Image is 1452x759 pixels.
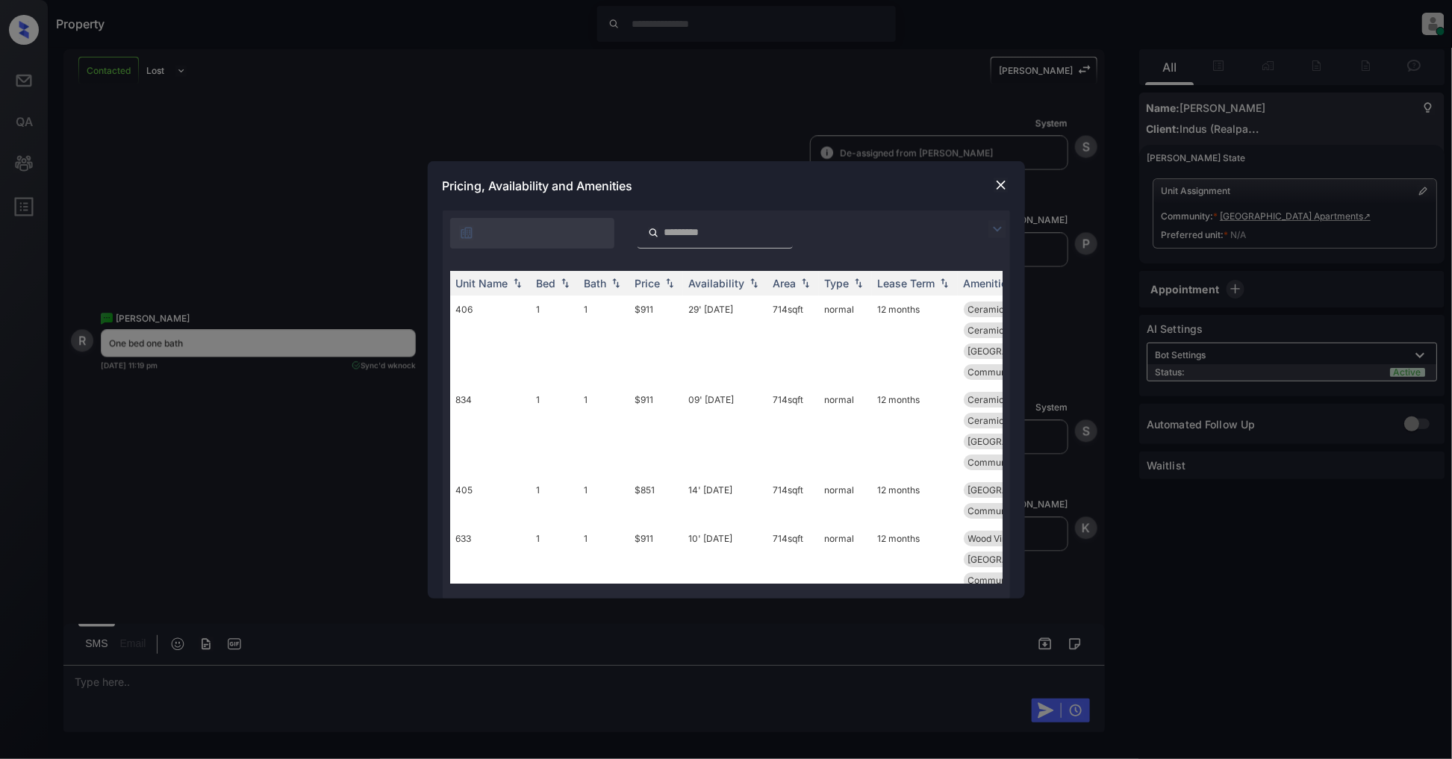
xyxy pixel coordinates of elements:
[585,277,607,290] div: Bath
[579,296,629,386] td: 1
[968,533,1041,544] span: Wood Vinyl Dini...
[450,386,531,476] td: 834
[450,476,531,525] td: 405
[767,476,819,525] td: 714 sqft
[531,386,579,476] td: 1
[767,386,819,476] td: 714 sqft
[825,277,850,290] div: Type
[819,386,872,476] td: normal
[968,415,1044,426] span: Ceramic Tile Ha...
[683,476,767,525] td: 14' [DATE]
[968,366,1035,378] span: Community Fee
[531,296,579,386] td: 1
[819,296,872,386] td: normal
[629,296,683,386] td: $911
[629,525,683,594] td: $911
[608,278,623,288] img: sorting
[988,220,1006,238] img: icon-zuma
[450,296,531,386] td: 406
[683,386,767,476] td: 09' [DATE]
[968,436,1139,447] span: [GEOGRAPHIC_DATA][PERSON_NAME]...
[872,386,958,476] td: 12 months
[662,278,677,288] img: sorting
[968,304,1043,315] span: Ceramic Tile Be...
[968,346,1139,357] span: [GEOGRAPHIC_DATA][PERSON_NAME]...
[819,476,872,525] td: normal
[629,386,683,476] td: $911
[747,278,761,288] img: sorting
[994,178,1009,193] img: close
[558,278,573,288] img: sorting
[456,277,508,290] div: Unit Name
[819,525,872,594] td: normal
[767,296,819,386] td: 714 sqft
[689,277,745,290] div: Availability
[531,525,579,594] td: 1
[767,525,819,594] td: 714 sqft
[629,476,683,525] td: $851
[683,525,767,594] td: 10' [DATE]
[773,277,797,290] div: Area
[798,278,813,288] img: sorting
[872,525,958,594] td: 12 months
[579,525,629,594] td: 1
[872,476,958,525] td: 12 months
[851,278,866,288] img: sorting
[872,296,958,386] td: 12 months
[635,277,661,290] div: Price
[510,278,525,288] img: sorting
[937,278,952,288] img: sorting
[968,457,1035,468] span: Community Fee
[968,575,1035,586] span: Community Fee
[968,325,1044,336] span: Ceramic Tile Ha...
[531,476,579,525] td: 1
[968,394,1043,405] span: Ceramic Tile Ba...
[648,226,659,240] img: icon-zuma
[968,505,1035,516] span: Community Fee
[459,225,474,240] img: icon-zuma
[428,161,1025,210] div: Pricing, Availability and Amenities
[878,277,935,290] div: Lease Term
[968,554,1139,565] span: [GEOGRAPHIC_DATA][PERSON_NAME]...
[579,476,629,525] td: 1
[683,296,767,386] td: 29' [DATE]
[964,277,1014,290] div: Amenities
[450,525,531,594] td: 633
[579,386,629,476] td: 1
[537,277,556,290] div: Bed
[968,484,1139,496] span: [GEOGRAPHIC_DATA][PERSON_NAME]...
